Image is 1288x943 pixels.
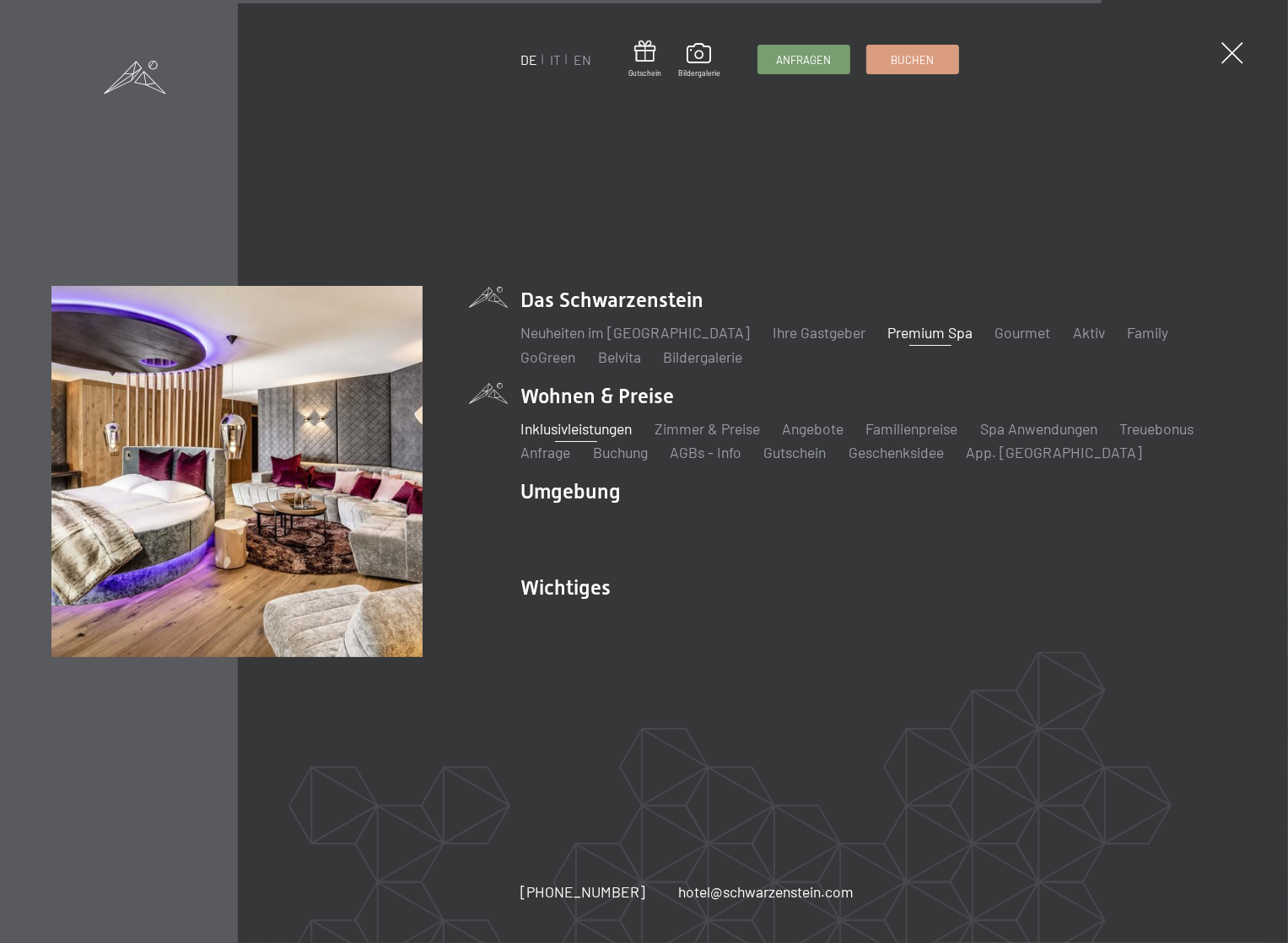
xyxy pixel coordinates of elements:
[773,323,865,342] a: Ihre Gastgeber
[574,51,591,67] a: EN
[678,43,720,78] a: Bildergalerie
[758,46,849,73] a: Anfragen
[520,443,570,461] a: Anfrage
[782,419,843,438] a: Angebote
[1127,323,1168,342] a: Family
[520,51,537,67] a: DE
[764,443,827,461] a: Gutschein
[849,443,944,461] a: Geschenksidee
[670,443,741,461] a: AGBs - Info
[628,68,661,78] span: Gutschein
[980,419,1097,438] a: Spa Anwendungen
[678,68,720,78] span: Bildergalerie
[1073,323,1105,342] a: Aktiv
[593,443,648,461] a: Buchung
[598,348,641,366] a: Belvita
[1119,419,1194,438] a: Treuebonus
[628,40,661,78] a: Gutschein
[892,52,935,67] span: Buchen
[51,286,423,657] img: Ein Wellness-Urlaub in Südtirol – 7.700 m² Spa, 10 Saunen
[520,882,645,901] span: [PHONE_NUMBER]
[520,348,575,366] a: GoGreen
[520,323,750,342] a: Neuheiten im [GEOGRAPHIC_DATA]
[776,52,831,67] span: Anfragen
[520,881,645,903] a: [PHONE_NUMBER]
[995,323,1051,342] a: Gourmet
[966,443,1142,461] a: App. [GEOGRAPHIC_DATA]
[867,46,958,73] a: Buchen
[678,881,854,903] a: hotel@schwarzenstein.com
[866,419,958,438] a: Familienpreise
[520,419,632,438] a: Inklusivleistungen
[655,419,760,438] a: Zimmer & Preise
[887,323,973,342] a: Premium Spa
[663,348,742,366] a: Bildergalerie
[550,51,561,67] a: IT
